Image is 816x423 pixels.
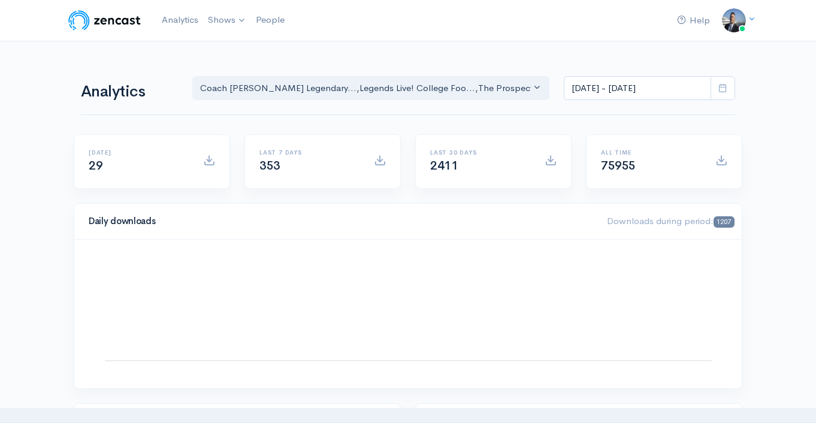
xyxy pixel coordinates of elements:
iframe: gist-messenger-bubble-iframe [775,382,804,411]
h6: Last 7 days [259,149,359,156]
span: 353 [259,158,280,173]
span: 1207 [714,216,735,228]
span: Downloads during period: [607,215,735,226]
h6: All time [601,149,701,156]
span: 2411 [430,158,458,173]
img: ZenCast Logo [67,8,143,32]
span: 75955 [601,158,636,173]
div: Coach [PERSON_NAME] Legendary... , Legends Live! College Foo... , The Prospect Podcast , Rebel Re... [200,81,531,95]
a: Analytics [157,7,203,33]
span: 29 [89,158,102,173]
a: Shows [203,7,251,34]
h1: Analytics [81,83,178,101]
svg: A chart. [89,254,727,374]
h4: Daily downloads [89,216,593,226]
h6: Last 30 days [430,149,530,156]
h6: [DATE] [89,149,189,156]
input: analytics date range selector [564,76,711,101]
button: Coach Schuman's Legendary..., Legends Live! College Foo..., The Prospect Podcast, Rebel Republic ... [192,76,549,101]
a: Help [672,8,715,34]
img: ... [722,8,746,32]
a: People [251,7,289,33]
